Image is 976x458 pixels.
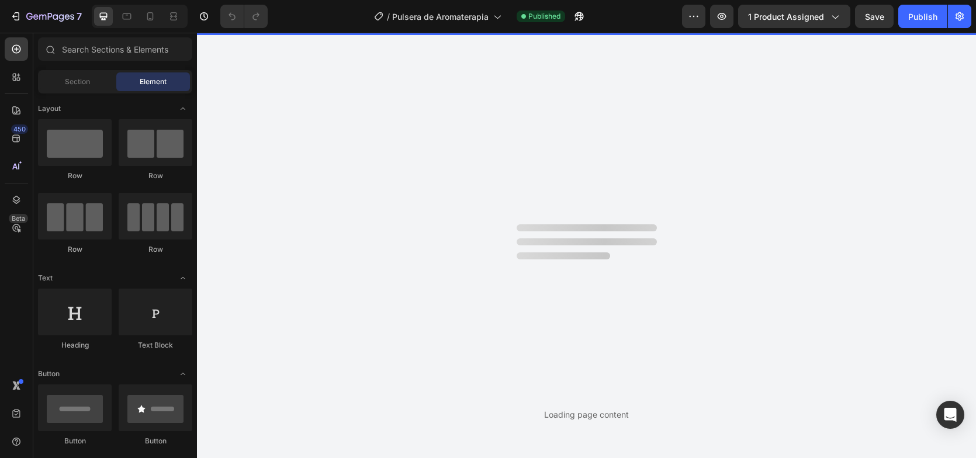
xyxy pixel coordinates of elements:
[855,5,894,28] button: Save
[38,37,192,61] input: Search Sections & Elements
[119,436,192,446] div: Button
[38,273,53,283] span: Text
[174,269,192,287] span: Toggle open
[528,11,560,22] span: Published
[11,124,28,134] div: 450
[38,436,112,446] div: Button
[119,171,192,181] div: Row
[748,11,824,23] span: 1 product assigned
[38,369,60,379] span: Button
[38,244,112,255] div: Row
[119,340,192,351] div: Text Block
[898,5,947,28] button: Publish
[908,11,937,23] div: Publish
[38,340,112,351] div: Heading
[119,244,192,255] div: Row
[738,5,850,28] button: 1 product assigned
[220,5,268,28] div: Undo/Redo
[392,11,489,23] span: Pulsera de Aromaterapia
[38,171,112,181] div: Row
[174,365,192,383] span: Toggle open
[544,408,629,421] div: Loading page content
[865,12,884,22] span: Save
[936,401,964,429] div: Open Intercom Messenger
[9,214,28,223] div: Beta
[5,5,87,28] button: 7
[77,9,82,23] p: 7
[387,11,390,23] span: /
[174,99,192,118] span: Toggle open
[38,103,61,114] span: Layout
[140,77,167,87] span: Element
[65,77,90,87] span: Section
